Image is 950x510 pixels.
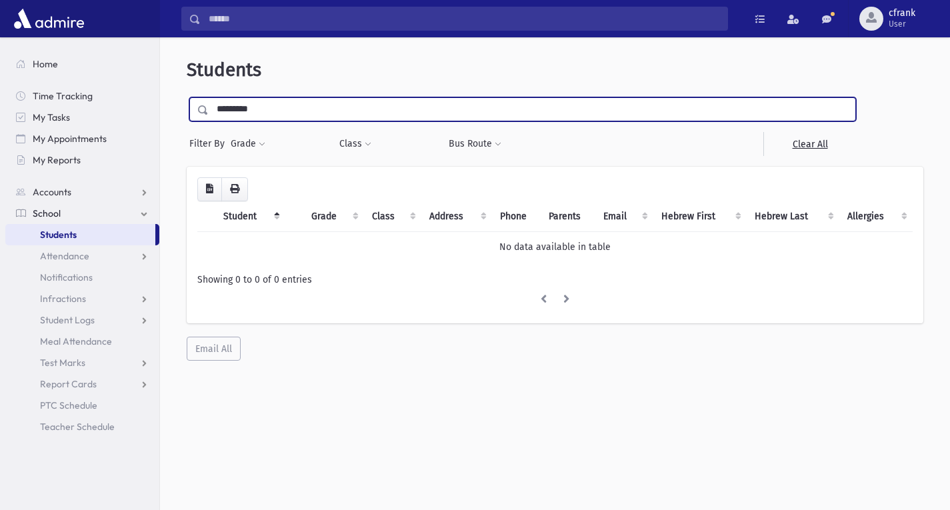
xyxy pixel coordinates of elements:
a: Report Cards [5,373,159,395]
a: Accounts [5,181,159,203]
th: Hebrew Last: activate to sort column ascending [747,201,839,232]
a: Time Tracking [5,85,159,107]
th: Grade: activate to sort column ascending [303,201,364,232]
a: PTC Schedule [5,395,159,416]
div: Showing 0 to 0 of 0 entries [197,273,913,287]
a: Test Marks [5,352,159,373]
a: Meal Attendance [5,331,159,352]
a: My Tasks [5,107,159,128]
th: Address: activate to sort column ascending [421,201,492,232]
th: Allergies: activate to sort column ascending [839,201,913,232]
span: PTC Schedule [40,399,97,411]
span: Attendance [40,250,89,262]
th: Parents [541,201,595,232]
td: No data available in table [197,231,913,262]
span: Infractions [40,293,86,305]
span: Students [187,59,261,81]
th: Hebrew First: activate to sort column ascending [653,201,747,232]
a: Clear All [763,132,856,156]
th: Class: activate to sort column ascending [364,201,421,232]
span: Report Cards [40,378,97,390]
button: Grade [230,132,266,156]
span: Test Marks [40,357,85,369]
a: Notifications [5,267,159,288]
button: CSV [197,177,222,201]
span: Students [40,229,77,241]
span: Notifications [40,271,93,283]
span: Student Logs [40,314,95,326]
button: Class [339,132,372,156]
span: Accounts [33,186,71,198]
a: Home [5,53,159,75]
span: Time Tracking [33,90,93,102]
a: Attendance [5,245,159,267]
button: Bus Route [448,132,502,156]
span: School [33,207,61,219]
a: My Appointments [5,128,159,149]
button: Email All [187,337,241,361]
th: Student: activate to sort column descending [215,201,285,232]
span: My Tasks [33,111,70,123]
a: My Reports [5,149,159,171]
a: School [5,203,159,224]
th: Phone [492,201,541,232]
button: Print [221,177,248,201]
a: Infractions [5,288,159,309]
span: cfrank [889,8,915,19]
span: Meal Attendance [40,335,112,347]
a: Student Logs [5,309,159,331]
span: Teacher Schedule [40,421,115,433]
a: Teacher Schedule [5,416,159,437]
img: AdmirePro [11,5,87,32]
a: Students [5,224,155,245]
th: Email: activate to sort column ascending [595,201,654,232]
span: User [889,19,915,29]
span: My Reports [33,154,81,166]
span: My Appointments [33,133,107,145]
input: Search [201,7,727,31]
span: Filter By [189,137,230,151]
span: Home [33,58,58,70]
